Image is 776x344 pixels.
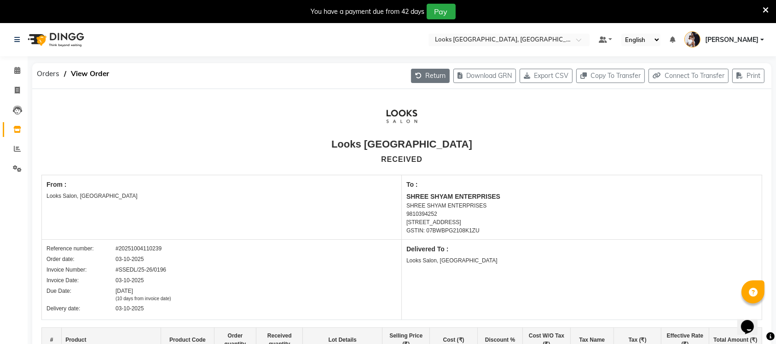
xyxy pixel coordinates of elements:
div: Invoice Date: [46,276,116,285]
div: SHREE SHYAM ENTERPRISES [406,192,757,202]
div: Due Date: [46,287,116,302]
div: SHREE SHYAM ENTERPRISES [406,202,757,210]
button: Print [732,69,764,83]
div: GSTIN: 07BWBPG2108K1ZU [406,226,757,235]
div: [STREET_ADDRESS] [406,218,757,226]
div: Order date: [46,255,116,263]
button: Export CSV [520,69,573,83]
div: 03-10-2025 [116,255,144,263]
img: Company Logo [377,100,426,132]
button: Copy To Transfer [576,69,645,83]
img: logo [23,27,87,53]
div: 9810394252 [406,210,757,218]
span: [PERSON_NAME] [705,35,759,45]
button: Return [411,69,450,83]
div: You have a payment due from 42 days [311,7,425,17]
span: Orders [32,65,64,82]
div: To : [406,180,757,190]
button: Download GRN [453,69,516,83]
div: Looks [GEOGRAPHIC_DATA] [331,136,472,152]
div: 03-10-2025 [116,276,144,285]
div: Reference number: [46,244,116,253]
button: Connect To Transfer [649,69,729,83]
img: Ajay Choudhary [684,31,701,47]
div: Delivered To : [406,244,757,254]
div: 03-10-2025 [116,304,144,313]
div: From : [46,180,397,190]
button: Pay [427,4,456,19]
div: [DATE] [116,287,171,302]
div: #SSEDL/25-26/0196 [116,266,166,274]
div: Looks Salon, [GEOGRAPHIC_DATA] [406,256,757,265]
span: View Order [66,65,114,82]
div: Invoice Number: [46,266,116,274]
div: #20251004110239 [116,244,162,253]
div: Looks Salon, [GEOGRAPHIC_DATA] [46,192,397,200]
iframe: chat widget [737,307,767,335]
div: Delivery date: [46,304,116,313]
div: RECEIVED [381,154,423,165]
div: (10 days from invoice date) [116,295,171,302]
